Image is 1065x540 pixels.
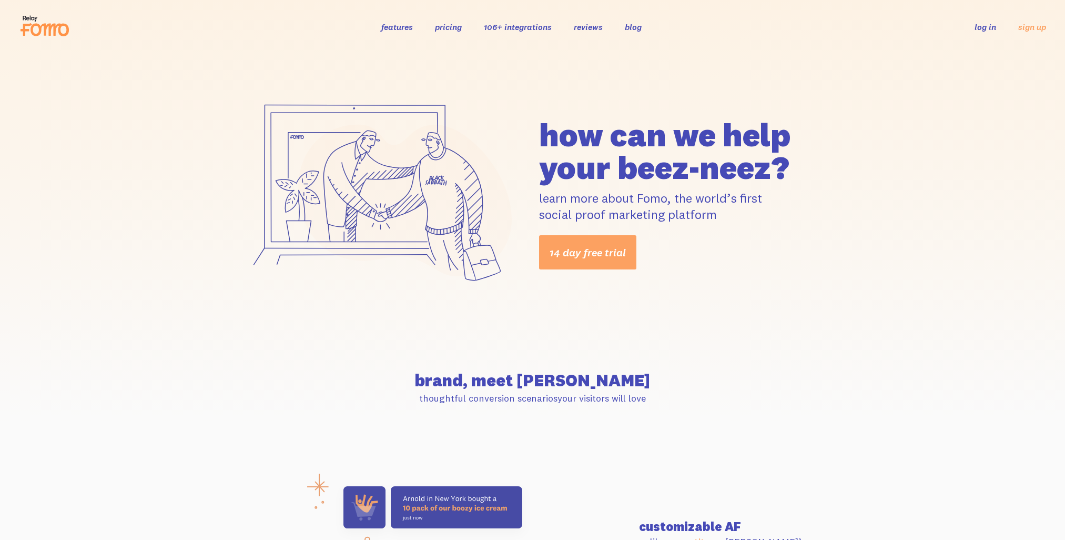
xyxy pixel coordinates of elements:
[539,118,826,184] h1: how can we help your beez-neez?
[484,22,552,32] a: 106+ integrations
[625,22,642,32] a: blog
[239,372,826,389] h2: brand, meet [PERSON_NAME]
[435,22,462,32] a: pricing
[381,22,413,32] a: features
[975,22,996,32] a: log in
[239,392,826,404] p: thoughtful conversion scenarios your visitors will love
[1018,22,1046,33] a: sign up
[639,520,826,533] h3: customizable AF
[539,190,826,223] p: learn more about Fomo, the world’s first social proof marketing platform
[539,235,636,269] a: 14 day free trial
[574,22,603,32] a: reviews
